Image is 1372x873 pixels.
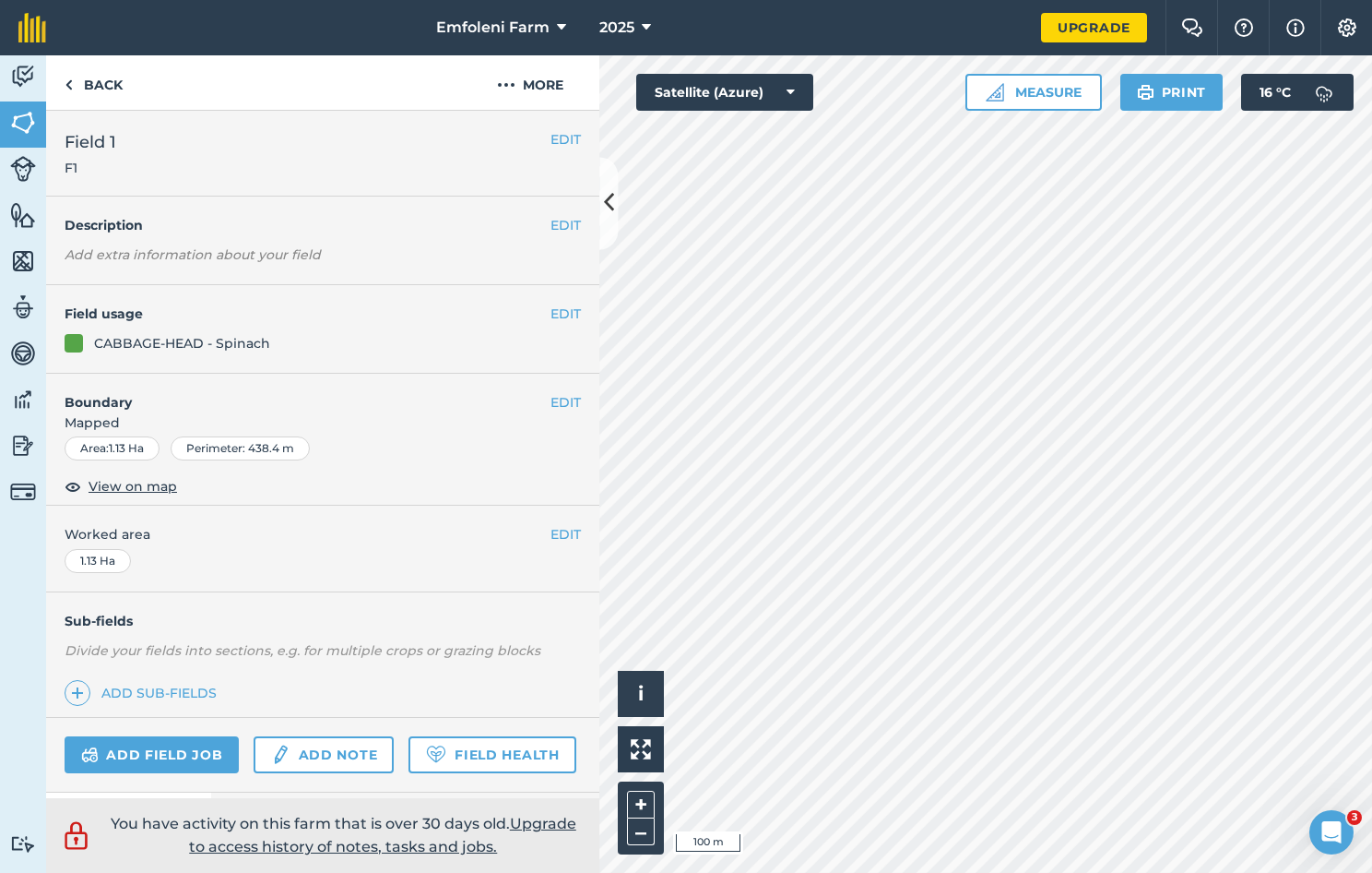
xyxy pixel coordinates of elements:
div: Perimeter : 438.4 m [171,436,310,460]
span: Worked area [65,524,581,544]
img: Two speech bubbles overlapping with the left bubble in the forefront [1181,18,1203,37]
img: svg+xml;base64,PD94bWwgdmVyc2lvbj0iMS4wIiBlbmNvZGluZz0idXRmLTgiPz4KPCEtLSBHZW5lcmF0b3I6IEFkb2JlIE... [1306,74,1342,111]
span: 16 ° C [1260,74,1291,111]
a: Field History [211,793,420,833]
img: svg+xml;base64,PD94bWwgdmVyc2lvbj0iMS4wIiBlbmNvZGluZz0idXRmLTgiPz4KPCEtLSBHZW5lcmF0b3I6IEFkb2JlIE... [10,432,36,460]
img: svg+xml;base64,PD94bWwgdmVyc2lvbj0iMS4wIiBlbmNvZGluZz0idXRmLTgiPz4KPCEtLSBHZW5lcmF0b3I6IEFkb2JlIE... [10,340,36,367]
button: EDIT [550,392,581,413]
img: svg+xml;base64,PD94bWwgdmVyc2lvbj0iMS4wIiBlbmNvZGluZz0idXRmLTgiPz4KPCEtLSBHZW5lcmF0b3I6IEFkb2JlIE... [10,293,36,321]
button: – [627,819,655,845]
p: You have activity on this farm that is over 30 days old. [101,812,585,859]
span: 2025 [599,17,634,39]
iframe: Intercom live chat [1309,810,1354,855]
img: svg+xml;base64,PD94bWwgdmVyc2lvbj0iMS4wIiBlbmNvZGluZz0idXRmLTgiPz4KPCEtLSBHZW5lcmF0b3I6IEFkb2JlIE... [10,479,36,505]
button: EDIT [550,215,581,235]
div: 1.13 Ha [65,549,131,573]
h4: Description [65,215,581,235]
button: EDIT [550,524,581,544]
div: CABBAGE-HEAD - Spinach [94,333,270,353]
a: To-Do [46,793,211,833]
img: svg+xml;base64,PHN2ZyB4bWxucz0iaHR0cDovL3d3dy53My5vcmcvMjAwMC9zdmciIHdpZHRoPSIxNCIgaGVpZ2h0PSIyNC... [71,682,84,704]
button: View on map [65,475,177,497]
button: 16 °C [1241,74,1354,111]
img: A cog icon [1336,18,1358,37]
span: 3 [1347,810,1362,825]
img: svg+xml;base64,PD94bWwgdmVyc2lvbj0iMS4wIiBlbmNvZGluZz0idXRmLTgiPz4KPCEtLSBHZW5lcmF0b3I6IEFkb2JlIE... [60,819,92,853]
img: svg+xml;base64,PD94bWwgdmVyc2lvbj0iMS4wIiBlbmNvZGluZz0idXRmLTgiPz4KPCEtLSBHZW5lcmF0b3I6IEFkb2JlIE... [10,63,36,90]
img: svg+xml;base64,PD94bWwgdmVyc2lvbj0iMS4wIiBlbmNvZGluZz0idXRmLTgiPz4KPCEtLSBHZW5lcmF0b3I6IEFkb2JlIE... [10,156,36,182]
img: svg+xml;base64,PHN2ZyB4bWxucz0iaHR0cDovL3d3dy53My5vcmcvMjAwMC9zdmciIHdpZHRoPSI1NiIgaGVpZ2h0PSI2MC... [10,109,36,137]
img: svg+xml;base64,PHN2ZyB4bWxucz0iaHR0cDovL3d3dy53My5vcmcvMjAwMC9zdmciIHdpZHRoPSIxOCIgaGVpZ2h0PSIyNC... [65,475,81,497]
button: More [461,55,599,110]
div: Area : 1.13 Ha [65,436,160,460]
img: fieldmargin Logo [18,13,46,42]
img: svg+xml;base64,PHN2ZyB4bWxucz0iaHR0cDovL3d3dy53My5vcmcvMjAwMC9zdmciIHdpZHRoPSIxNyIgaGVpZ2h0PSIxNy... [1286,17,1305,39]
span: View on map [89,476,177,496]
a: Add note [254,736,394,773]
img: Four arrows, one pointing top left, one top right, one bottom right and the last bottom left [631,739,651,759]
img: svg+xml;base64,PHN2ZyB4bWxucz0iaHR0cDovL3d3dy53My5vcmcvMjAwMC9zdmciIHdpZHRoPSIyMCIgaGVpZ2h0PSIyNC... [497,74,515,96]
button: i [618,671,664,717]
img: svg+xml;base64,PHN2ZyB4bWxucz0iaHR0cDovL3d3dy53My5vcmcvMjAwMC9zdmciIHdpZHRoPSIxOSIgaGVpZ2h0PSIyNC... [1137,81,1154,103]
button: + [627,791,655,819]
span: Field 1 [65,129,116,155]
button: Print [1120,74,1224,111]
button: Satellite (Azure) [636,74,813,111]
span: Emfoleni Farm [436,17,550,39]
a: Field Health [408,736,575,773]
h4: Field usage [65,304,550,324]
a: Add sub-fields [65,680,224,706]
img: svg+xml;base64,PHN2ZyB4bWxucz0iaHR0cDovL3d3dy53My5vcmcvMjAwMC9zdmciIHdpZHRoPSI1NiIgaGVpZ2h0PSI2MC... [10,201,36,229]
em: Divide your fields into sections, e.g. for multiple crops or grazing blocks [65,642,540,659]
img: svg+xml;base64,PD94bWwgdmVyc2lvbj0iMS4wIiBlbmNvZGluZz0idXRmLTgiPz4KPCEtLSBHZW5lcmF0b3I6IEFkb2JlIE... [10,835,36,853]
h4: Boundary [46,374,550,413]
button: EDIT [550,304,581,324]
img: svg+xml;base64,PD94bWwgdmVyc2lvbj0iMS4wIiBlbmNvZGluZz0idXRmLTgiPz4KPCEtLSBHZW5lcmF0b3I6IEFkb2JlIE... [10,386,36,413]
button: EDIT [550,129,581,149]
span: i [638,682,644,705]
span: Mapped [46,413,599,433]
img: svg+xml;base64,PD94bWwgdmVyc2lvbj0iMS4wIiBlbmNvZGluZz0idXRmLTgiPz4KPCEtLSBHZW5lcmF0b3I6IEFkb2JlIE... [270,744,290,766]
a: Reports [421,793,599,833]
em: Add extra information about your field [65,246,321,263]
img: svg+xml;base64,PHN2ZyB4bWxucz0iaHR0cDovL3d3dy53My5vcmcvMjAwMC9zdmciIHdpZHRoPSI1NiIgaGVpZ2h0PSI2MC... [10,247,36,275]
button: Measure [965,74,1102,111]
img: A question mark icon [1233,18,1255,37]
a: Add field job [65,736,239,773]
img: svg+xml;base64,PD94bWwgdmVyc2lvbj0iMS4wIiBlbmNvZGluZz0idXRmLTgiPz4KPCEtLSBHZW5lcmF0b3I6IEFkb2JlIE... [81,744,99,766]
img: svg+xml;base64,PHN2ZyB4bWxucz0iaHR0cDovL3d3dy53My5vcmcvMjAwMC9zdmciIHdpZHRoPSI5IiBoZWlnaHQ9IjI0Ii... [65,74,73,96]
img: Ruler icon [986,83,1004,102]
span: F1 [65,159,116,177]
a: Back [46,55,141,110]
a: Upgrade [1041,13,1147,42]
h4: Sub-fields [46,611,599,631]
